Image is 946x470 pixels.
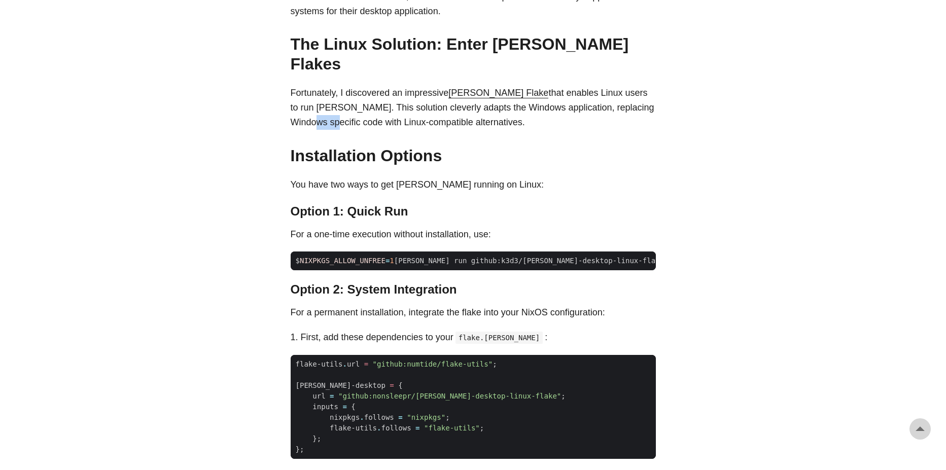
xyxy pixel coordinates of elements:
span: flake-utils [296,360,343,368]
span: $ [PERSON_NAME] run github:k3d3/[PERSON_NAME]-desktop-linux-flake --impure [291,256,708,266]
span: ; [493,360,497,368]
span: follows [364,413,394,421]
span: "github:nonsleepr/[PERSON_NAME]-desktop-linux-flake" [338,392,561,400]
span: NIXPKGS_ALLOW_UNFREE [300,257,386,265]
h2: Installation Options [291,146,656,165]
span: nixpkgs [330,413,360,421]
span: "flake-utils" [424,424,480,432]
span: = [330,392,334,400]
span: }; [312,435,321,443]
p: For a one-time execution without installation, use: [291,227,656,242]
a: [PERSON_NAME] Flake [448,88,548,98]
span: = [390,381,394,389]
span: { [351,403,355,411]
p: You have two ways to get [PERSON_NAME] running on Linux: [291,177,656,192]
p: Fortunately, I discovered an impressive that enables Linux users to run [PERSON_NAME]. This solut... [291,86,656,129]
span: = [386,257,390,265]
span: ; [480,424,484,432]
span: }; [296,445,304,453]
span: = [415,424,419,432]
span: = [364,360,368,368]
h2: The Linux Solution: Enter [PERSON_NAME] Flakes [291,34,656,74]
span: = [398,413,402,421]
span: url [347,360,360,368]
span: inputs [312,403,338,411]
p: For a permanent installation, integrate the flake into your NixOS configuration: [291,305,656,320]
span: url [312,392,325,400]
span: ; [445,413,449,421]
span: . [342,360,346,368]
span: flake-utils [330,424,377,432]
h3: Option 1: Quick Run [291,204,656,219]
h3: Option 2: System Integration [291,282,656,297]
span: . [360,413,364,421]
span: [PERSON_NAME]-desktop [296,381,386,389]
a: go to top [909,418,931,440]
span: "nixpkgs" [407,413,445,421]
code: flake.[PERSON_NAME] [456,332,543,344]
span: 1 [390,257,394,265]
span: "github:numtide/flake-utils" [373,360,493,368]
span: . [377,424,381,432]
span: = [342,403,346,411]
span: { [398,381,402,389]
span: ; [561,392,565,400]
span: follows [381,424,411,432]
li: First, add these dependencies to your : [301,330,656,345]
